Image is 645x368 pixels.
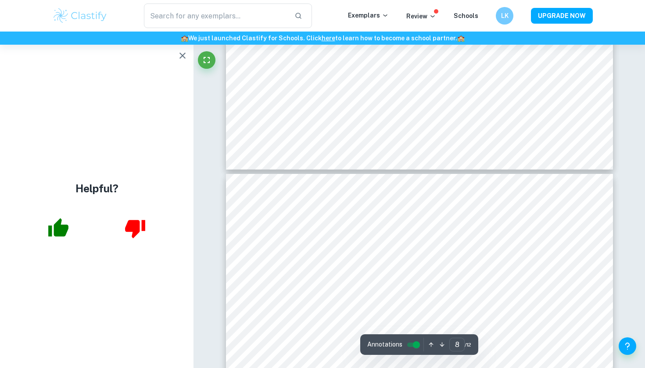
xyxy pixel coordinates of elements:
span: / 12 [465,341,471,349]
button: UPGRADE NOW [531,8,593,24]
img: Clastify logo [52,7,108,25]
input: Search for any exemplars... [144,4,287,28]
h6: LK [500,11,510,21]
h6: We just launched Clastify for Schools. Click to learn how to become a school partner. [2,33,643,43]
p: Exemplars [348,11,389,20]
p: Review [406,11,436,21]
span: 🏫 [181,35,188,42]
a: Schools [454,12,478,19]
span: 🏫 [457,35,465,42]
span: Annotations [367,340,402,349]
button: Fullscreen [198,51,215,69]
h4: Helpful? [75,180,118,196]
button: LK [496,7,513,25]
button: Help and Feedback [619,337,636,355]
a: here [322,35,335,42]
